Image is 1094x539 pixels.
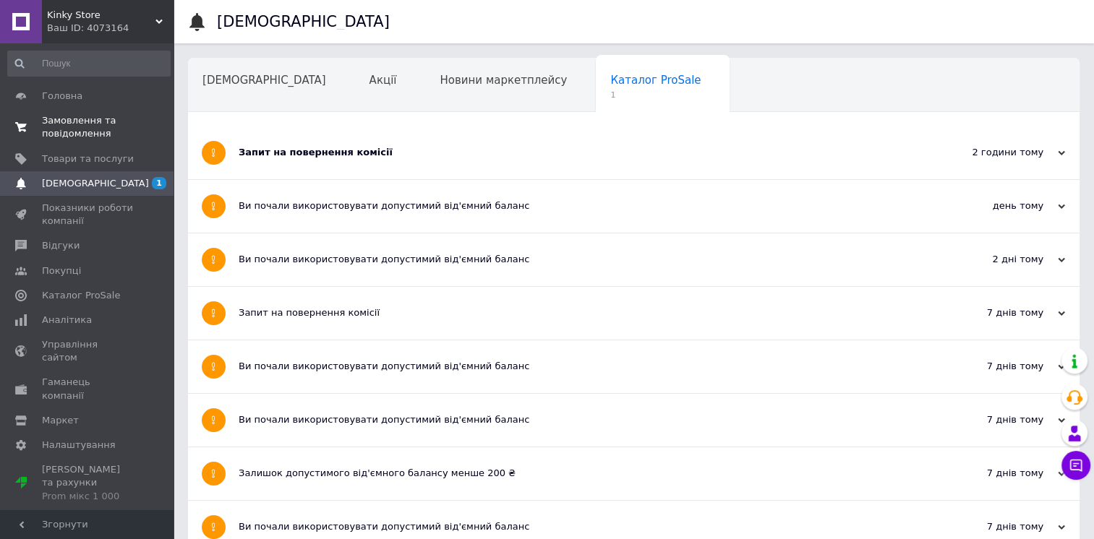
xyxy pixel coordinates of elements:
[152,177,166,189] span: 1
[47,9,155,22] span: Kinky Store
[42,90,82,103] span: Головна
[1061,451,1090,480] button: Чат з покупцем
[217,13,390,30] h1: [DEMOGRAPHIC_DATA]
[239,253,920,266] div: Ви почали використовувати допустимий від'ємний баланс
[239,413,920,426] div: Ви почали використовувати допустимий від'ємний баланс
[920,253,1065,266] div: 2 дні тому
[42,114,134,140] span: Замовлення та повідомлення
[920,199,1065,212] div: день тому
[239,520,920,533] div: Ви почали використовувати допустимий від'ємний баланс
[369,74,397,87] span: Акції
[42,338,134,364] span: Управління сайтом
[920,413,1065,426] div: 7 днів тому
[42,439,116,452] span: Налаштування
[42,414,79,427] span: Маркет
[202,74,326,87] span: [DEMOGRAPHIC_DATA]
[42,463,134,503] span: [PERSON_NAME] та рахунки
[239,146,920,159] div: Запит на повернення комісії
[42,239,80,252] span: Відгуки
[610,74,701,87] span: Каталог ProSale
[920,467,1065,480] div: 7 днів тому
[239,199,920,212] div: Ви почали використовувати допустимий від'ємний баланс
[42,177,149,190] span: [DEMOGRAPHIC_DATA]
[920,360,1065,373] div: 7 днів тому
[42,376,134,402] span: Гаманець компанії
[42,490,134,503] div: Prom мікс 1 000
[920,306,1065,319] div: 7 днів тому
[7,51,171,77] input: Пошук
[42,289,120,302] span: Каталог ProSale
[239,467,920,480] div: Залишок допустимого від'ємного балансу менше 200 ₴
[42,202,134,228] span: Показники роботи компанії
[47,22,174,35] div: Ваш ID: 4073164
[42,264,81,277] span: Покупці
[920,146,1065,159] div: 2 години тому
[239,306,920,319] div: Запит на повернення комісії
[239,360,920,373] div: Ви почали використовувати допустимий від'ємний баланс
[920,520,1065,533] div: 7 днів тому
[42,152,134,165] span: Товари та послуги
[42,314,92,327] span: Аналітика
[610,90,701,100] span: 1
[440,74,567,87] span: Новини маркетплейсу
